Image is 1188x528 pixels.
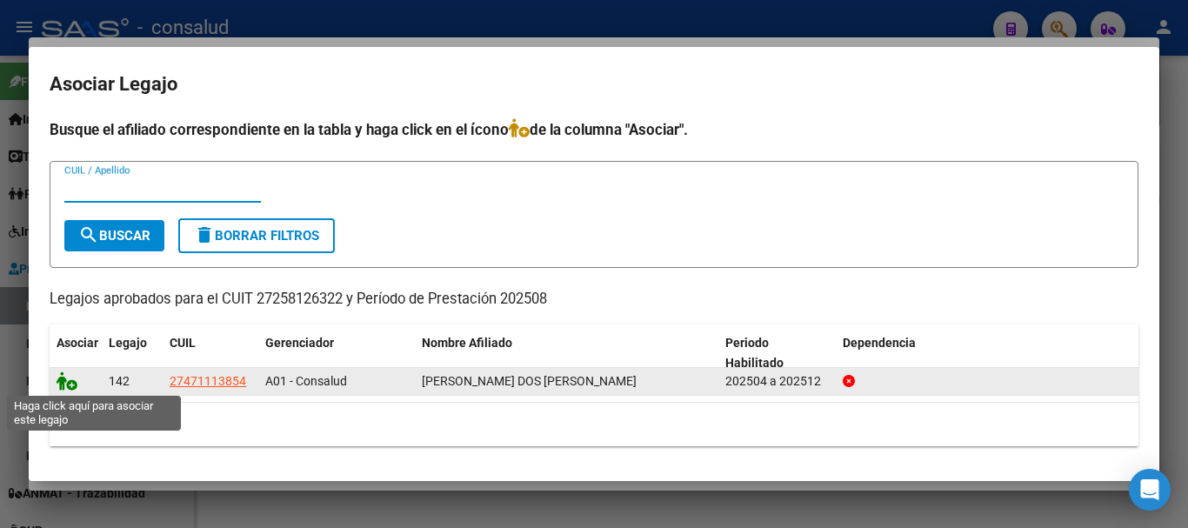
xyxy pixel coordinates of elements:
span: Gerenciador [265,336,334,350]
datatable-header-cell: Gerenciador [258,324,415,382]
span: A01 - Consalud [265,374,347,388]
button: Borrar Filtros [178,218,335,253]
div: 1 registros [50,403,1138,446]
span: Buscar [78,228,150,244]
mat-icon: search [78,224,99,245]
h2: Asociar Legajo [50,68,1138,101]
span: Asociar [57,336,98,350]
mat-icon: delete [194,224,215,245]
datatable-header-cell: Dependencia [836,324,1139,382]
button: Buscar [64,220,164,251]
span: 142 [109,374,130,388]
span: Nombre Afiliado [422,336,512,350]
datatable-header-cell: Legajo [102,324,163,382]
span: 27471113854 [170,374,246,388]
span: Dependencia [843,336,916,350]
span: CUIL [170,336,196,350]
div: Open Intercom Messenger [1129,469,1171,511]
datatable-header-cell: Asociar [50,324,102,382]
span: Periodo Habilitado [725,336,784,370]
span: RODRIGUEZ DOS SANTOS SANDY ABIGAIL [422,374,637,388]
p: Legajos aprobados para el CUIT 27258126322 y Período de Prestación 202508 [50,289,1138,311]
span: Legajo [109,336,147,350]
span: Borrar Filtros [194,228,319,244]
datatable-header-cell: CUIL [163,324,258,382]
datatable-header-cell: Periodo Habilitado [718,324,836,382]
h4: Busque el afiliado correspondiente en la tabla y haga click en el ícono de la columna "Asociar". [50,118,1138,141]
datatable-header-cell: Nombre Afiliado [415,324,718,382]
div: 202504 a 202512 [725,371,829,391]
